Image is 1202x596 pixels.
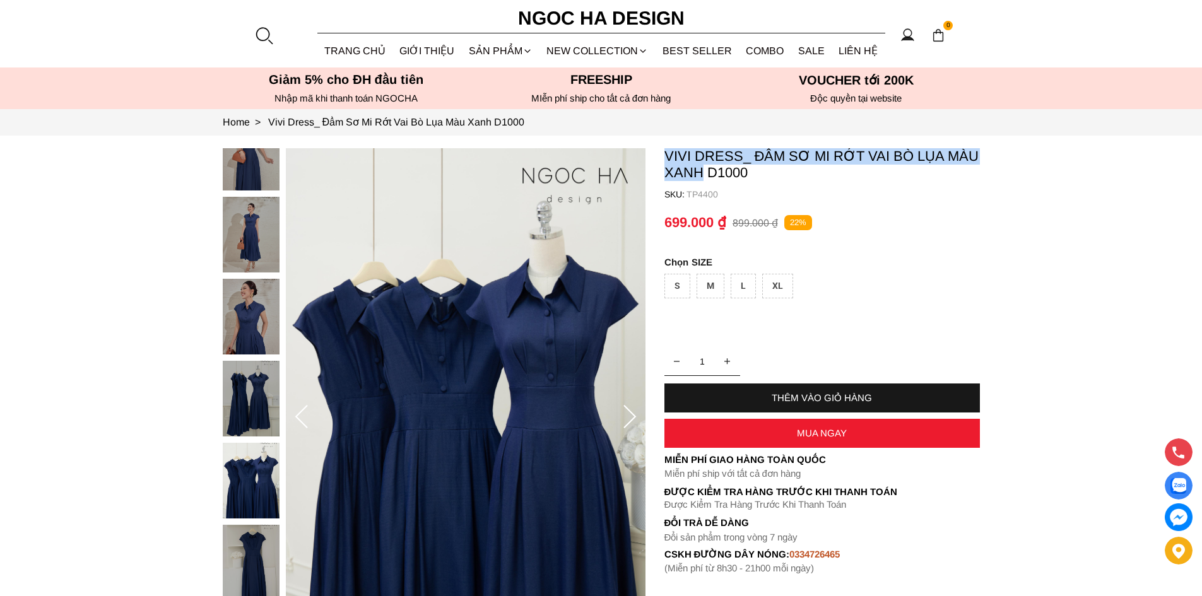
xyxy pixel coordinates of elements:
[570,73,632,86] font: Freeship
[731,274,756,298] div: L
[269,73,423,86] font: Giảm 5% cho ĐH đầu tiên
[223,443,280,518] img: Vivi Dress_ Đầm Sơ Mi Rớt Vai Bò Lụa Màu Xanh D1000_mini_4
[1165,472,1193,500] a: Display image
[664,486,980,498] p: Được Kiểm Tra Hàng Trước Khi Thanh Toán
[664,468,801,479] font: Miễn phí ship với tất cả đơn hàng
[664,349,740,374] input: Quantity input
[931,28,945,42] img: img-CART-ICON-ksit0nf1
[250,117,266,127] span: >
[664,428,980,438] div: MUA NGAY
[733,73,980,88] h5: VOUCHER tới 200K
[664,189,686,199] h6: SKU:
[317,34,393,67] a: TRANG CHỦ
[664,148,980,181] p: Vivi Dress_ Đầm Sơ Mi Rớt Vai Bò Lụa Màu Xanh D1000
[664,392,980,403] div: THÊM VÀO GIỎ HÀNG
[392,34,462,67] a: GIỚI THIỆU
[462,34,540,67] div: SẢN PHẨM
[943,21,953,31] span: 0
[664,517,980,528] h6: Đổi trả dễ dàng
[784,215,812,231] p: 22%
[733,93,980,104] h6: Độc quyền tại website
[539,34,656,67] a: NEW COLLECTION
[223,117,268,127] a: Link to Home
[223,115,280,190] img: Vivi Dress_ Đầm Sơ Mi Rớt Vai Bò Lụa Màu Xanh D1000_mini_0
[664,274,690,298] div: S
[274,93,418,103] font: Nhập mã khi thanh toán NGOCHA
[664,549,790,559] font: cskh đường dây nóng:
[762,274,793,298] div: XL
[664,454,826,465] font: Miễn phí giao hàng toàn quốc
[223,361,280,436] img: Vivi Dress_ Đầm Sơ Mi Rớt Vai Bò Lụa Màu Xanh D1000_mini_3
[664,532,798,542] font: Đổi sản phẩm trong vòng 7 ngày
[832,34,885,67] a: LIÊN HỆ
[733,217,778,229] p: 899.000 ₫
[223,279,280,354] img: Vivi Dress_ Đầm Sơ Mi Rớt Vai Bò Lụa Màu Xanh D1000_mini_2
[478,93,725,104] h6: MIễn phí ship cho tất cả đơn hàng
[268,117,525,127] a: Link to Vivi Dress_ Đầm Sơ Mi Rớt Vai Bò Lụa Màu Xanh D1000
[223,197,280,272] img: Vivi Dress_ Đầm Sơ Mi Rớt Vai Bò Lụa Màu Xanh D1000_mini_1
[697,274,724,298] div: M
[739,34,791,67] a: Combo
[656,34,739,67] a: BEST SELLER
[789,549,840,559] font: 0334726465
[1165,503,1193,531] a: messenger
[664,499,980,510] p: Được Kiểm Tra Hàng Trước Khi Thanh Toán
[664,214,726,231] p: 699.000 ₫
[664,563,814,573] font: (Miễn phí từ 8h30 - 21h00 mỗi ngày)
[686,189,980,199] p: TP4400
[1170,478,1186,494] img: Display image
[507,3,696,33] a: Ngoc Ha Design
[791,34,832,67] a: SALE
[664,257,980,267] p: SIZE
